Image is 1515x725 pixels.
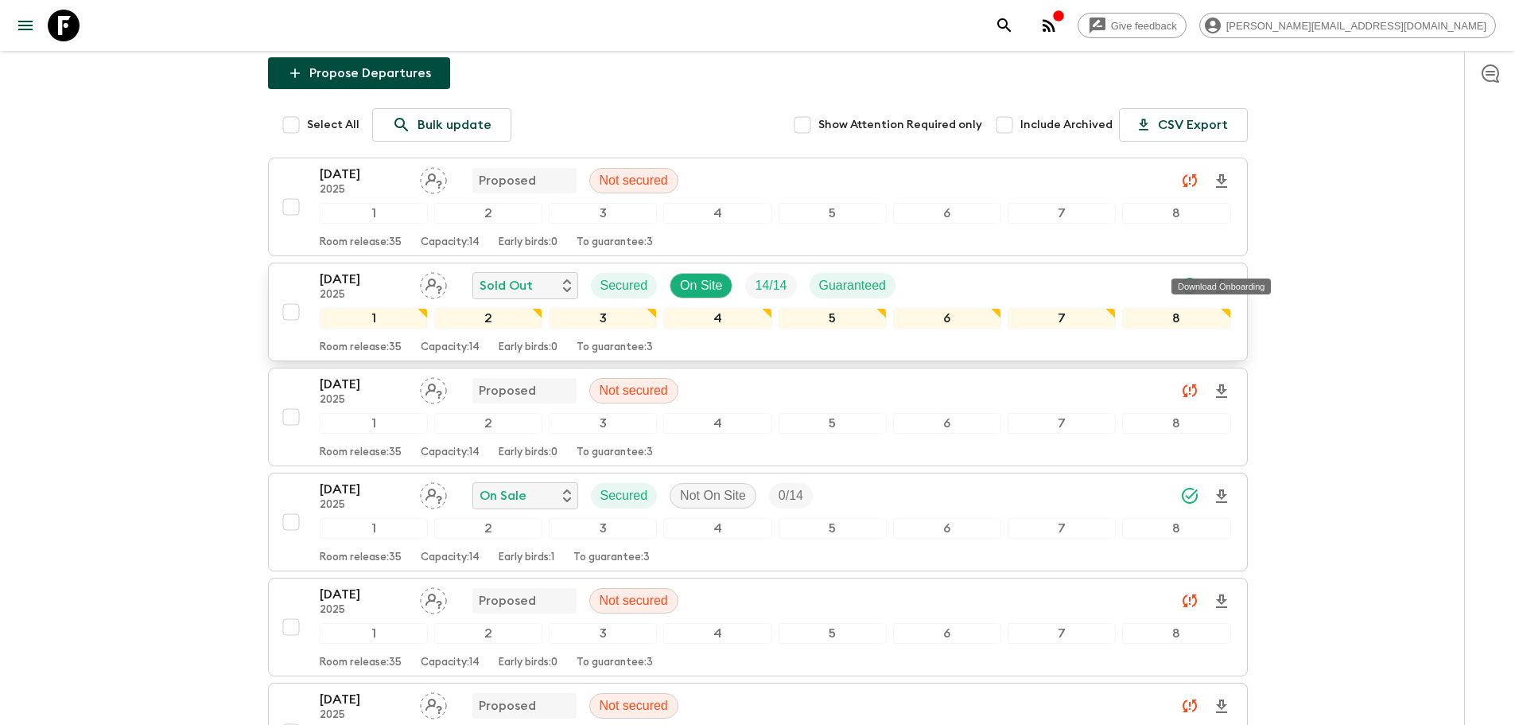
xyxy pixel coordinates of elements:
[549,623,657,644] div: 3
[670,483,756,509] div: Not On Site
[421,236,480,249] p: Capacity: 14
[307,117,359,133] span: Select All
[893,518,1001,539] div: 6
[663,518,771,539] div: 4
[779,308,887,329] div: 5
[591,273,658,298] div: Secured
[769,483,813,509] div: Trip Fill
[573,552,650,564] p: To guarantee: 3
[1218,20,1495,32] span: [PERSON_NAME][EMAIL_ADDRESS][DOMAIN_NAME]
[320,375,407,394] p: [DATE]
[893,308,1001,329] div: 6
[499,341,557,354] p: Early birds: 0
[745,273,796,298] div: Trip Fill
[421,446,480,459] p: Capacity: 14
[499,236,557,249] p: Early birds: 0
[577,341,653,354] p: To guarantee: 3
[420,487,447,500] span: Assign pack leader
[1212,172,1231,191] svg: Download Onboarding
[418,115,491,134] p: Bulk update
[600,171,668,190] p: Not secured
[549,518,657,539] div: 3
[420,172,447,185] span: Assign pack leader
[1008,518,1116,539] div: 7
[434,623,542,644] div: 2
[1122,203,1230,224] div: 8
[1020,117,1113,133] span: Include Archived
[1008,413,1116,434] div: 7
[434,413,542,434] div: 2
[320,552,402,564] p: Room release: 35
[600,591,668,610] p: Not secured
[600,381,668,400] p: Not secured
[577,236,653,249] p: To guarantee: 3
[819,276,887,295] p: Guaranteed
[320,308,428,329] div: 1
[421,341,480,354] p: Capacity: 14
[779,413,887,434] div: 5
[1008,623,1116,644] div: 7
[320,413,428,434] div: 1
[663,623,771,644] div: 4
[320,394,407,407] p: 2025
[893,623,1001,644] div: 6
[1180,696,1199,715] svg: Unable to sync - Check prices and secured
[479,381,536,400] p: Proposed
[1122,308,1230,329] div: 8
[589,378,678,403] div: Not secured
[755,276,787,295] p: 14 / 14
[320,270,407,289] p: [DATE]
[1180,591,1199,610] svg: Unable to sync - Check prices and secured
[779,203,887,224] div: 5
[549,308,657,329] div: 3
[989,10,1020,41] button: search adventures
[893,413,1001,434] div: 6
[1212,697,1231,716] svg: Download Onboarding
[680,486,746,505] p: Not On Site
[818,117,982,133] span: Show Attention Required only
[320,480,407,499] p: [DATE]
[479,171,536,190] p: Proposed
[1122,413,1230,434] div: 8
[577,657,653,669] p: To guarantee: 3
[268,368,1248,466] button: [DATE]2025Assign pack leaderProposedNot secured12345678Room release:35Capacity:14Early birds:0To ...
[589,168,678,193] div: Not secured
[421,552,480,564] p: Capacity: 14
[268,578,1248,676] button: [DATE]2025Assign pack leaderProposedNot secured12345678Room release:35Capacity:14Early birds:0To ...
[1212,382,1231,401] svg: Download Onboarding
[320,203,428,224] div: 1
[434,203,542,224] div: 2
[549,203,657,224] div: 3
[893,203,1001,224] div: 6
[1199,13,1496,38] div: [PERSON_NAME][EMAIL_ADDRESS][DOMAIN_NAME]
[499,446,557,459] p: Early birds: 0
[591,483,658,509] div: Secured
[434,518,542,539] div: 2
[10,10,41,41] button: menu
[268,473,1248,571] button: [DATE]2025Assign pack leaderOn SaleSecuredNot On SiteTrip Fill12345678Room release:35Capacity:14E...
[1212,592,1231,611] svg: Download Onboarding
[1180,171,1199,190] svg: Unable to sync - Check prices and secured
[320,585,407,604] p: [DATE]
[320,690,407,709] p: [DATE]
[268,57,450,89] button: Propose Departures
[320,289,407,302] p: 2025
[372,108,511,142] a: Bulk update
[320,165,407,184] p: [DATE]
[320,623,428,644] div: 1
[589,588,678,614] div: Not secured
[600,696,668,715] p: Not secured
[320,236,402,249] p: Room release: 35
[320,446,402,459] p: Room release: 35
[1180,486,1199,505] svg: Synced Successfully
[1180,381,1199,400] svg: Unable to sync - Check prices and secured
[663,203,771,224] div: 4
[1119,108,1248,142] button: CSV Export
[670,273,732,298] div: On Site
[421,657,480,669] p: Capacity: 14
[1078,13,1187,38] a: Give feedback
[680,276,722,295] p: On Site
[499,657,557,669] p: Early birds: 0
[1122,518,1230,539] div: 8
[589,693,678,719] div: Not secured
